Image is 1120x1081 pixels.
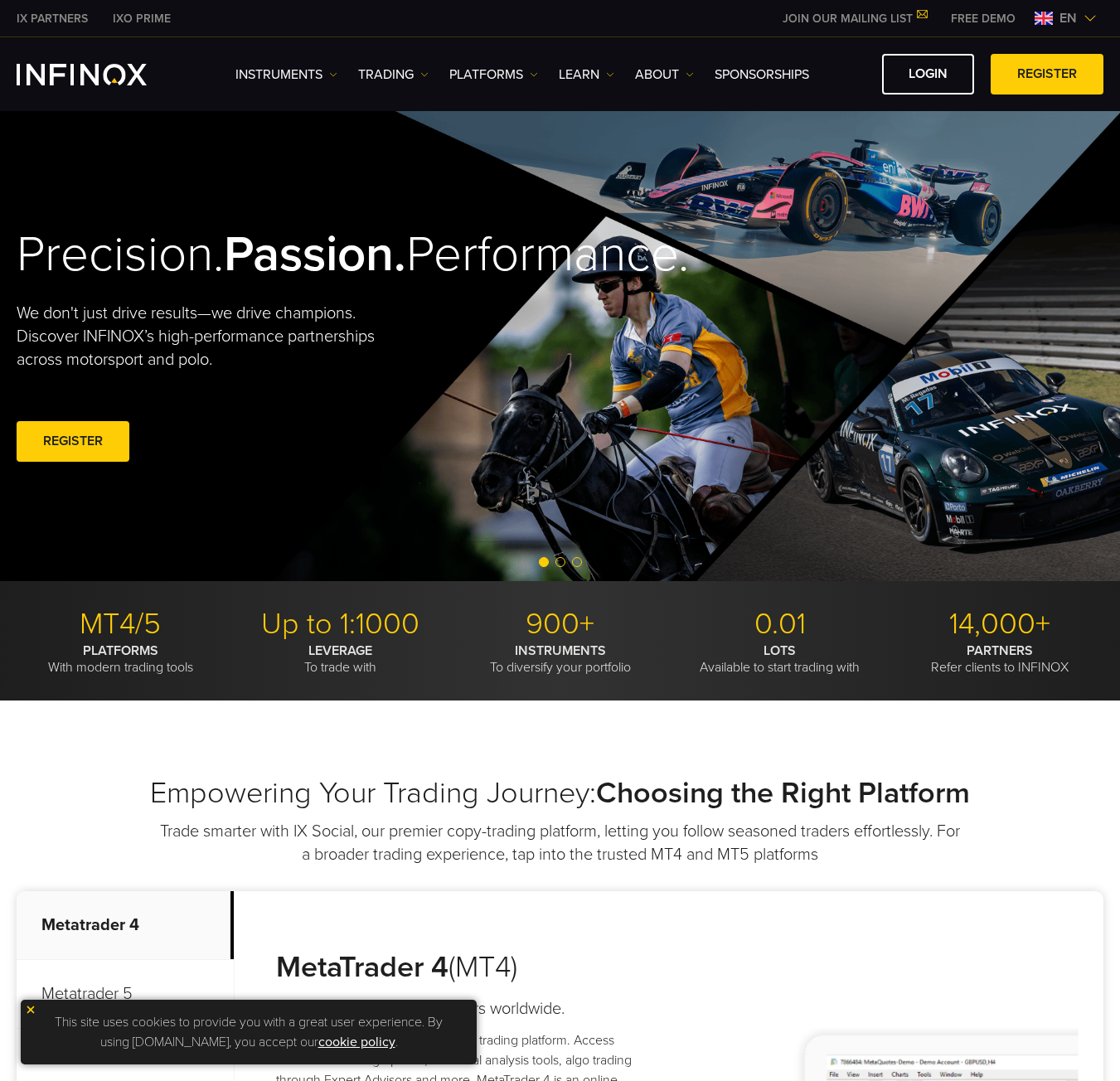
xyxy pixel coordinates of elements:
[967,642,1033,659] strong: PARTNERS
[83,642,158,659] strong: PLATFORMS
[318,1034,395,1050] a: cookie policy
[158,820,962,866] p: Trade smarter with IX Social, our premier copy-trading platform, letting you follow seasoned trad...
[515,642,606,659] strong: INSTRUMENTS
[17,421,129,462] a: REGISTER
[235,65,337,85] a: Instruments
[29,1008,468,1056] p: This site uses cookies to provide you with a great user experience. By using [DOMAIN_NAME], you a...
[25,1004,36,1016] img: yellow close icon
[17,891,234,960] p: Metatrader 4
[676,606,884,642] p: 0.01
[17,225,506,285] h2: Precision. Performance.
[276,949,448,985] strong: MetaTrader 4
[456,606,663,642] p: 900+
[449,65,538,85] a: PLATFORMS
[17,64,186,85] a: INFINOX Logo
[559,65,614,85] a: Learn
[635,65,694,85] a: ABOUT
[100,10,183,27] a: INFINOX
[224,225,406,284] strong: Passion.
[896,642,1103,676] p: Refer clients to INFINOX
[17,642,224,676] p: With modern trading tools
[882,54,974,95] a: LOGIN
[770,12,938,26] a: JOIN OUR MAILING LIST
[938,10,1028,27] a: INFINOX MENU
[358,65,429,85] a: TRADING
[276,949,643,986] h3: (MT4)
[764,642,796,659] strong: LOTS
[991,54,1103,95] a: REGISTER
[1053,8,1084,28] span: en
[572,557,582,567] span: Go to slide 3
[17,606,224,642] p: MT4/5
[456,642,663,676] p: To diversify your portfolio
[4,10,100,27] a: INFINOX
[17,775,1103,812] h2: Empowering Your Trading Journey:
[276,997,643,1020] h4: Popular amongst retail traders worldwide.
[539,557,549,567] span: Go to slide 1
[17,302,408,371] p: We don't just drive results—we drive champions. Discover INFINOX’s high-performance partnerships ...
[236,606,444,642] p: Up to 1:1000
[715,65,809,85] a: SPONSORSHIPS
[17,960,234,1029] p: Metatrader 5
[596,775,970,811] strong: Choosing the Right Platform
[308,642,372,659] strong: LEVERAGE
[896,606,1103,642] p: 14,000+
[676,642,884,676] p: Available to start trading with
[236,642,444,676] p: To trade with
[555,557,565,567] span: Go to slide 2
